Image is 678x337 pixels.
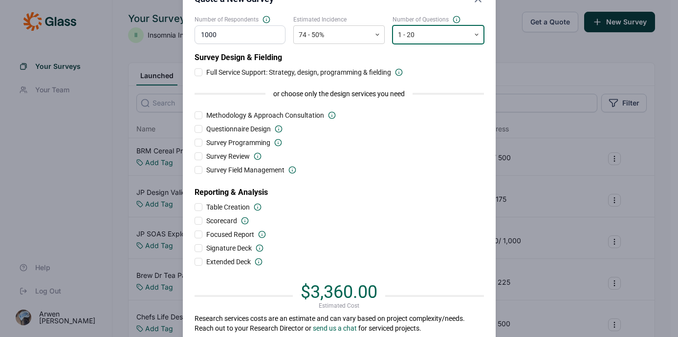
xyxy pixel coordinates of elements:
label: Number of Questions [393,16,484,23]
span: Scorecard [206,216,237,226]
label: Estimated Incidence [293,16,385,23]
span: Extended Deck [206,257,251,267]
span: Survey Review [206,151,250,161]
span: Table Creation [206,202,250,212]
span: $3,360.00 [301,282,377,302]
span: Methodology & Approach Consultation [206,110,324,120]
a: send us a chat [313,324,357,332]
span: Full Service Support: Strategy, design, programming & fielding [206,67,391,77]
label: Number of Respondents [195,16,286,23]
span: or choose only the design services you need [273,89,405,99]
h2: Survey Design & Fielding [195,52,484,63]
span: Questionnaire Design [206,124,271,134]
span: Signature Deck [206,243,252,253]
span: Survey Field Management [206,165,284,175]
span: Focused Report [206,230,254,239]
p: Research services costs are an estimate and can vary based on project complexity/needs. Reach out... [195,314,484,333]
h2: Reporting & Analysis [195,179,484,198]
span: Estimated Cost [319,302,359,310]
span: Survey Programming [206,138,270,147]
